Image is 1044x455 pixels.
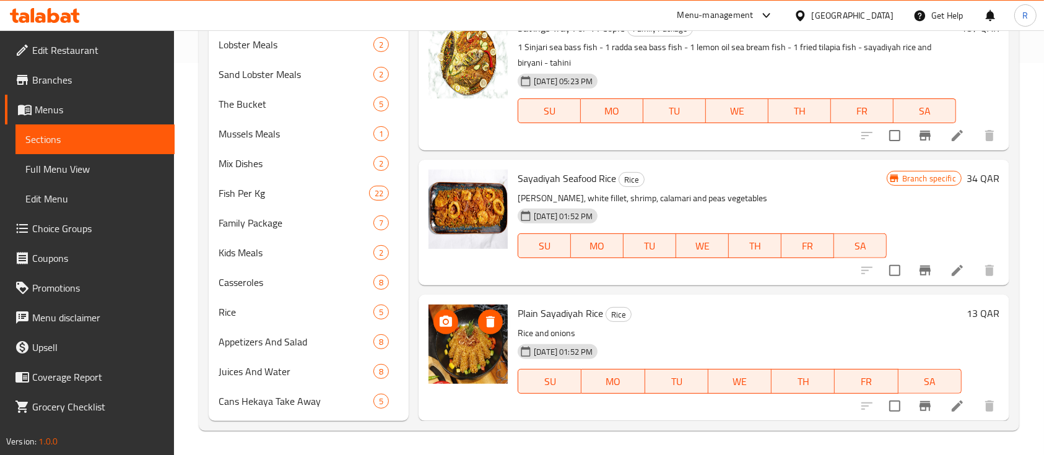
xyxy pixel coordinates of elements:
[32,221,165,236] span: Choice Groups
[209,59,409,89] div: Sand Lobster Meals2
[836,102,889,120] span: FR
[219,186,369,201] div: Fish Per Kg
[975,121,1004,150] button: delete
[773,102,826,120] span: TH
[374,396,388,407] span: 5
[5,362,175,392] a: Coverage Report
[676,233,729,258] button: WE
[374,217,388,229] span: 7
[209,89,409,119] div: The Bucket5
[374,128,388,140] span: 1
[219,37,373,52] span: Lobster Meals
[897,173,961,184] span: Branch specific
[428,19,508,98] img: Savings Tray For 4 People
[768,98,831,123] button: TH
[975,256,1004,285] button: delete
[219,275,373,290] span: Casseroles
[32,340,165,355] span: Upsell
[38,433,58,449] span: 1.0.0
[5,95,175,124] a: Menus
[834,233,887,258] button: SA
[373,215,389,230] div: items
[571,233,624,258] button: MO
[606,308,631,322] span: Rice
[586,102,638,120] span: MO
[219,394,373,409] span: Cans Hekaya Take Away
[812,9,894,22] div: [GEOGRAPHIC_DATA]
[518,191,886,206] p: [PERSON_NAME], white fillet, shrimp, calamari and peas vegetables
[518,40,956,71] p: 1 Sinjari sea bass fish - 1 radda sea bass fish - 1 lemon oil sea bream fish - 1 fried tilapia fi...
[374,306,388,318] span: 5
[374,158,388,170] span: 2
[219,126,373,141] span: Mussels Meals
[629,237,671,255] span: TU
[373,67,389,82] div: items
[209,30,409,59] div: Lobster Meals2
[25,132,165,147] span: Sections
[648,102,701,120] span: TU
[428,170,508,249] img: Sayadiyah Seafood Rice
[373,97,389,111] div: items
[32,251,165,266] span: Coupons
[619,172,645,187] div: Rice
[910,121,940,150] button: Branch-specific-item
[967,305,999,322] h6: 13 QAR
[950,128,965,143] a: Edit menu item
[219,364,373,379] span: Juices And Water
[373,394,389,409] div: items
[219,67,373,82] span: Sand Lobster Meals
[586,373,640,391] span: MO
[35,102,165,117] span: Menus
[32,280,165,295] span: Promotions
[882,258,908,284] span: Select to update
[681,237,724,255] span: WE
[15,124,175,154] a: Sections
[209,267,409,297] div: Casseroles8
[518,369,581,394] button: SU
[518,169,616,188] span: Sayadiyah Seafood Rice
[576,237,619,255] span: MO
[5,35,175,65] a: Edit Restaurant
[713,373,767,391] span: WE
[518,233,571,258] button: SU
[373,156,389,171] div: items
[15,184,175,214] a: Edit Menu
[5,65,175,95] a: Branches
[518,326,962,341] p: Rice and onions
[374,336,388,348] span: 8
[32,43,165,58] span: Edit Restaurant
[910,256,940,285] button: Branch-specific-item
[5,273,175,303] a: Promotions
[882,123,908,149] span: Select to update
[831,98,894,123] button: FR
[975,391,1004,421] button: delete
[529,76,598,87] span: [DATE] 05:23 PM
[209,238,409,267] div: Kids Meals2
[518,304,603,323] span: Plain Sayadiyah Rice
[209,327,409,357] div: Appetizers And Salad8
[967,170,999,187] h6: 34 QAR
[645,369,708,394] button: TU
[219,97,373,111] span: The Bucket
[209,149,409,178] div: Mix Dishes2
[209,297,409,327] div: Rice5
[529,210,598,222] span: [DATE] 01:52 PM
[219,334,373,349] span: Appetizers And Salad
[734,237,776,255] span: TH
[5,303,175,332] a: Menu disclaimer
[950,263,965,278] a: Edit menu item
[219,245,373,260] div: Kids Meals
[219,156,373,171] span: Mix Dishes
[25,191,165,206] span: Edit Menu
[606,307,632,322] div: Rice
[786,237,829,255] span: FR
[374,277,388,288] span: 8
[478,310,503,334] button: delete image
[910,391,940,421] button: Branch-specific-item
[839,237,882,255] span: SA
